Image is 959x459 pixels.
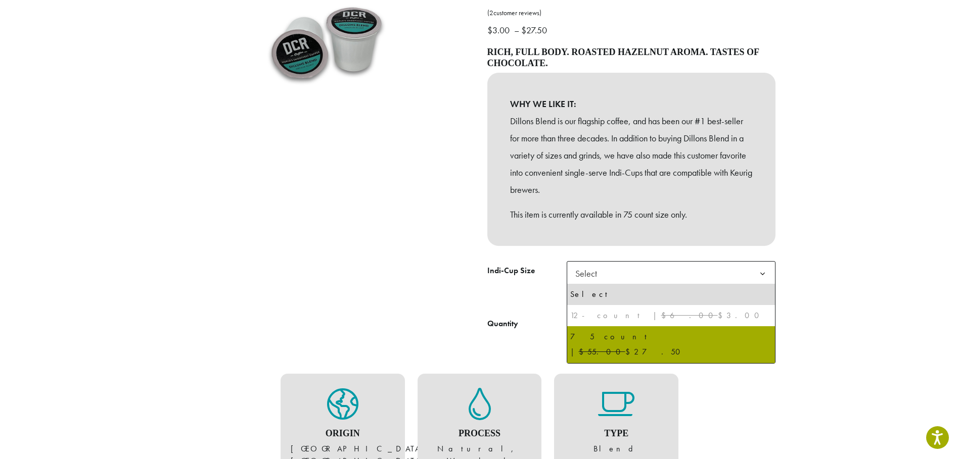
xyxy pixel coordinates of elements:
span: Select [567,261,775,286]
h4: Process [428,428,532,439]
div: 75 count | $27.50 [570,329,772,360]
span: $ [521,24,526,36]
h4: Origin [291,428,395,439]
li: Select [567,284,775,305]
del: $55.00 [579,346,625,357]
span: 2 [489,9,493,17]
b: WHY WE LIKE IT: [510,95,753,113]
span: – [514,24,519,36]
span: Select [571,264,607,283]
bdi: 3.00 [487,24,512,36]
div: Quantity [487,318,518,330]
p: Dillons Blend is our flagship coffee, and has been our #1 best-seller for more than three decades... [510,113,753,198]
bdi: 27.50 [521,24,550,36]
span: $ [487,24,492,36]
a: (2customer reviews) [487,8,775,18]
h4: Type [564,428,668,439]
div: 12-count | $3.00 [570,308,772,323]
p: This item is currently available in 75 count size only. [510,206,753,223]
label: Indi-Cup Size [487,264,567,278]
figure: Blend [564,388,668,455]
del: $6.00 [661,310,718,321]
h4: Rich, full body. Roasted hazelnut aroma. Tastes of chocolate. [487,47,775,69]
